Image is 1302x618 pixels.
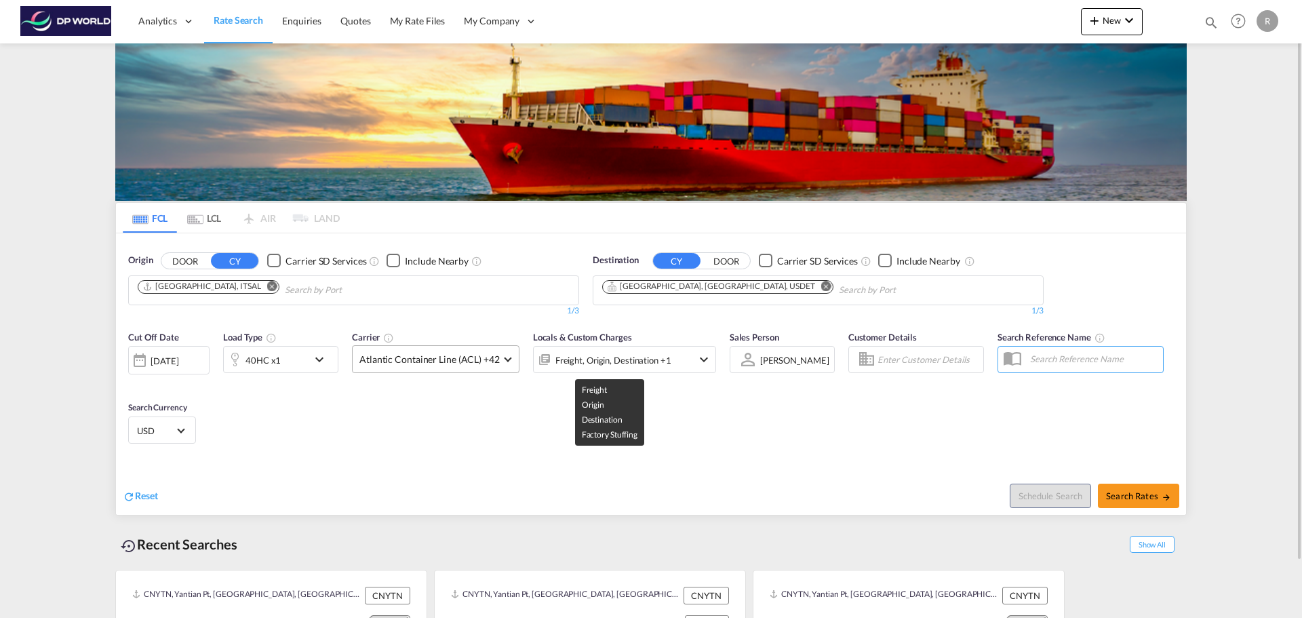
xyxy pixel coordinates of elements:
div: OriginDOOR CY Checkbox No InkUnchecked: Search for CY (Container Yard) services for all selected ... [116,233,1186,515]
span: Sales Person [730,332,779,343]
button: Search Ratesicon-arrow-right [1098,484,1179,508]
div: [PERSON_NAME] [760,355,829,366]
span: New [1086,15,1137,26]
div: Salerno, ITSAL [142,281,261,292]
md-icon: icon-backup-restore [121,538,137,554]
button: CY [653,253,701,269]
md-icon: icon-chevron-down [1121,12,1137,28]
md-datepicker: Select [128,373,138,391]
button: DOOR [703,253,750,269]
md-checkbox: Checkbox No Ink [267,254,366,268]
md-icon: The selected Trucker/Carrierwill be displayed in the rate results If the rates are from another f... [383,332,394,343]
span: Carrier [352,332,394,343]
md-icon: icon-arrow-right [1162,493,1171,502]
md-icon: icon-chevron-down [311,351,334,368]
button: Note: By default Schedule search will only considerorigin ports, destination ports and cut off da... [1010,484,1091,508]
md-chips-wrap: Chips container. Use arrow keys to select chips. [600,276,973,301]
md-icon: icon-plus 400-fg [1086,12,1103,28]
input: Chips input. [285,279,414,301]
md-icon: Unchecked: Search for CY (Container Yard) services for all selected carriers.Checked : Search for... [861,256,871,267]
span: Enquiries [282,15,321,26]
span: Destination [593,254,639,267]
div: Press delete to remove this chip. [607,281,818,292]
div: CNYTN, Yantian Pt, China, Greater China & Far East Asia, Asia Pacific [132,587,361,604]
div: Carrier SD Services [777,254,858,268]
input: Search Reference Name [1023,348,1163,368]
div: 1/3 [593,305,1044,317]
span: Reset [135,490,158,501]
span: Search Rates [1106,490,1171,501]
md-checkbox: Checkbox No Ink [387,254,469,268]
div: CNYTN [365,587,410,604]
div: Include Nearby [405,254,469,268]
md-icon: icon-magnify [1204,15,1219,30]
md-select: Select Currency: $ USDUnited States Dollar [136,421,189,440]
div: R [1257,10,1278,32]
md-icon: Unchecked: Ignores neighbouring ports when fetching rates.Checked : Includes neighbouring ports w... [471,256,482,267]
div: 1/3 [128,305,579,317]
md-icon: icon-refresh [123,490,135,503]
div: Help [1227,9,1257,34]
span: Quotes [340,15,370,26]
span: Origin [128,254,153,267]
button: DOOR [161,253,209,269]
div: Freight Origin Destination Factory Stuffingicon-chevron-down [533,346,716,373]
div: CNYTN, Yantian Pt, China, Greater China & Far East Asia, Asia Pacific [770,587,999,604]
div: 40HC x1icon-chevron-down [223,346,338,373]
span: Search Reference Name [998,332,1105,343]
button: Remove [258,281,279,294]
md-icon: Unchecked: Ignores neighbouring ports when fetching rates.Checked : Includes neighbouring ports w... [964,256,975,267]
div: [DATE] [151,355,178,367]
span: Freight Origin Destination Factory Stuffing [582,385,637,440]
span: Help [1227,9,1250,33]
md-pagination-wrapper: Use the left and right arrow keys to navigate between tabs [123,203,340,233]
md-icon: Unchecked: Search for CY (Container Yard) services for all selected carriers.Checked : Search for... [369,256,380,267]
md-icon: icon-information-outline [266,332,277,343]
md-checkbox: Checkbox No Ink [759,254,858,268]
span: Analytics [138,14,177,28]
md-tab-item: LCL [177,203,231,233]
span: Search Currency [128,402,187,412]
span: My Company [464,14,519,28]
md-icon: icon-chevron-down [696,351,712,368]
div: Include Nearby [896,254,960,268]
span: Atlantic Container Line (ACL) +42 [359,353,500,366]
div: CNYTN [1002,587,1048,604]
div: icon-refreshReset [123,489,158,504]
span: Load Type [223,332,277,343]
img: LCL+%26+FCL+BACKGROUND.png [115,43,1187,201]
span: Rate Search [214,14,263,26]
md-checkbox: Checkbox No Ink [878,254,960,268]
button: icon-plus 400-fgNewicon-chevron-down [1081,8,1143,35]
button: Remove [812,281,833,294]
div: icon-magnify [1204,15,1219,35]
span: Cut Off Date [128,332,179,343]
div: CNYTN [684,587,729,604]
span: My Rate Files [390,15,446,26]
div: [DATE] [128,346,210,374]
span: Show All [1130,536,1175,553]
md-chips-wrap: Chips container. Use arrow keys to select chips. [136,276,419,301]
input: Chips input. [839,279,968,301]
input: Enter Customer Details [877,349,979,370]
div: 40HC x1 [245,351,281,370]
md-icon: Your search will be saved by the below given name [1094,332,1105,343]
span: USD [137,425,175,437]
div: Freight Origin Destination Factory Stuffing [555,351,671,370]
span: Locals & Custom Charges [533,332,632,343]
md-tab-item: FCL [123,203,177,233]
button: CY [211,253,258,269]
div: Press delete to remove this chip. [142,281,264,292]
div: Detroit, MI, USDET [607,281,815,292]
div: CNYTN, Yantian Pt, China, Greater China & Far East Asia, Asia Pacific [451,587,680,604]
span: Customer Details [848,332,917,343]
md-select: Sales Person: Ruth Vega [759,350,831,370]
div: Carrier SD Services [285,254,366,268]
div: Recent Searches [115,529,243,560]
img: c08ca190194411f088ed0f3ba295208c.png [20,6,112,37]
